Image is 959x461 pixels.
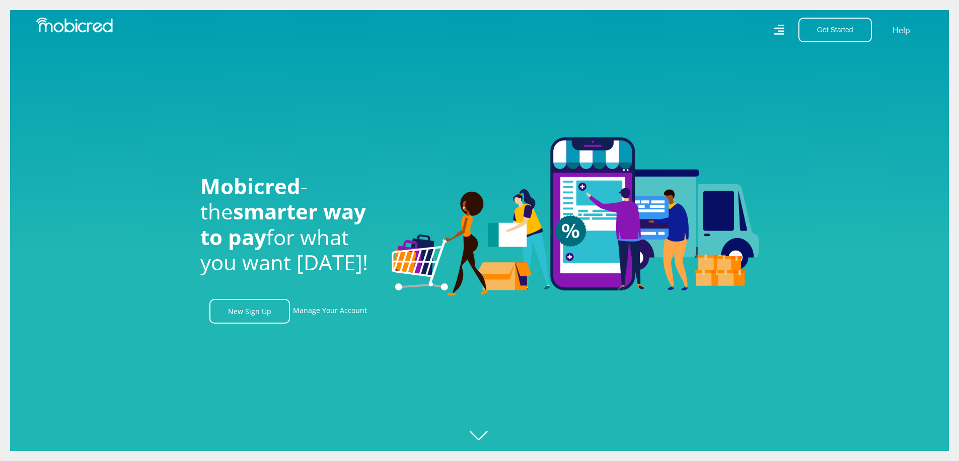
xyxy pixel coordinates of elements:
[36,18,113,33] img: Mobicred
[293,299,367,324] a: Manage Your Account
[200,174,377,275] h1: - the for what you want [DATE]!
[892,24,911,37] a: Help
[392,137,759,296] img: Welcome to Mobicred
[209,299,290,324] a: New Sign Up
[200,172,301,200] span: Mobicred
[798,18,872,42] button: Get Started
[200,197,366,251] span: smarter way to pay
